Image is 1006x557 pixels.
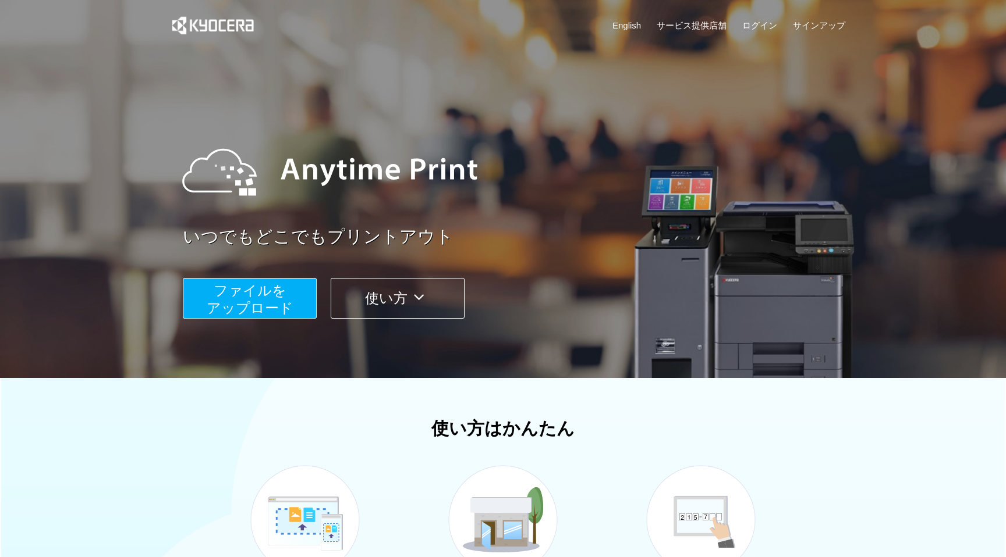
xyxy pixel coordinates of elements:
[793,19,845,31] a: サインアップ
[612,19,641,31] a: English
[183,224,852,249] a: いつでもどこでもプリントアウト
[657,19,727,31] a: サービス提供店舗
[331,278,465,319] button: 使い方
[207,283,293,316] span: ファイルを ​​アップロード
[742,19,777,31] a: ログイン
[183,278,317,319] button: ファイルを​​アップロード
